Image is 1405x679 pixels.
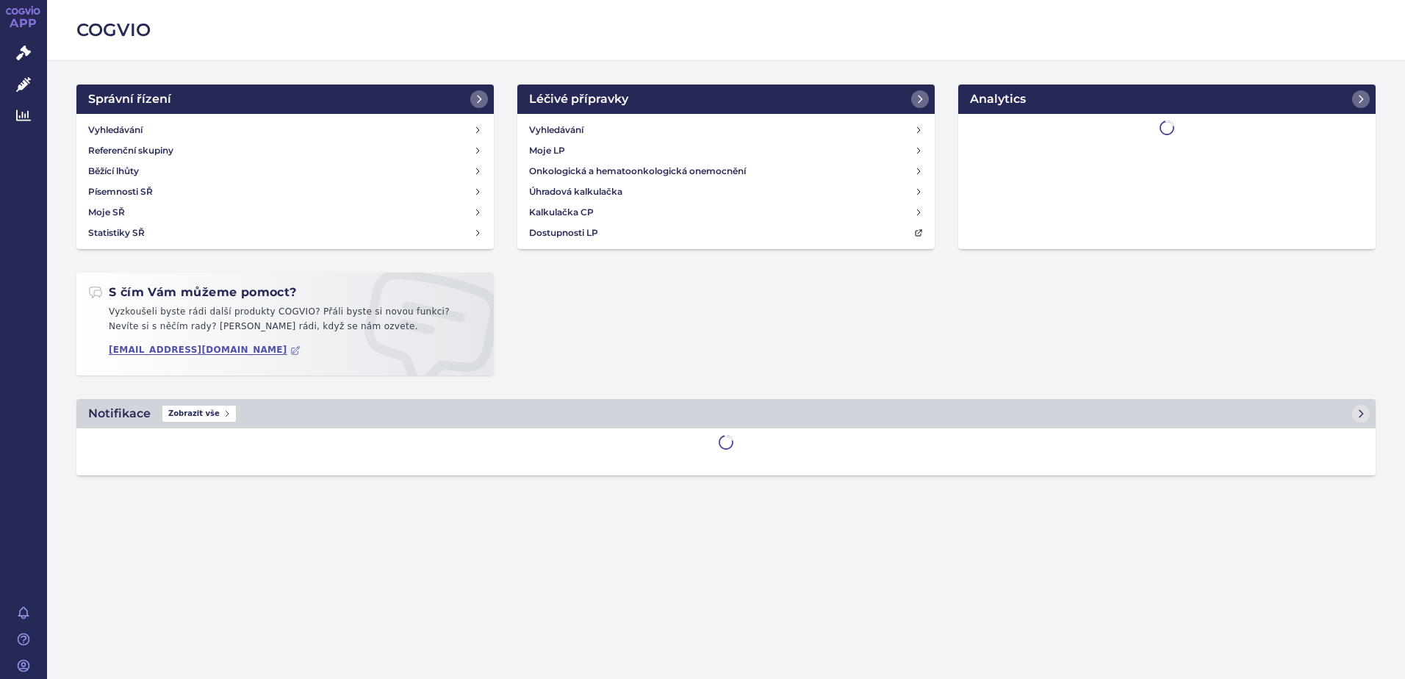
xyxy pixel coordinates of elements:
[88,184,153,199] h4: Písemnosti SŘ
[529,226,598,240] h4: Dostupnosti LP
[970,90,1026,108] h2: Analytics
[529,184,622,199] h4: Úhradová kalkulačka
[88,205,125,220] h4: Moje SŘ
[517,85,935,114] a: Léčivé přípravky
[523,202,929,223] a: Kalkulačka CP
[88,405,151,423] h2: Notifikace
[523,120,929,140] a: Vyhledávání
[82,223,488,243] a: Statistiky SŘ
[529,123,583,137] h4: Vyhledávání
[82,120,488,140] a: Vyhledávání
[76,399,1376,428] a: NotifikaceZobrazit vše
[76,18,1376,43] h2: COGVIO
[88,90,171,108] h2: Správní řízení
[958,85,1376,114] a: Analytics
[88,305,482,339] p: Vyzkoušeli byste rádi další produkty COGVIO? Přáli byste si novou funkci? Nevíte si s něčím rady?...
[76,85,494,114] a: Správní řízení
[109,345,301,356] a: [EMAIL_ADDRESS][DOMAIN_NAME]
[88,164,139,179] h4: Běžící lhůty
[523,182,929,202] a: Úhradová kalkulačka
[82,140,488,161] a: Referenční skupiny
[523,161,929,182] a: Onkologická a hematoonkologická onemocnění
[529,143,565,158] h4: Moje LP
[82,202,488,223] a: Moje SŘ
[88,284,297,301] h2: S čím Vám můžeme pomoct?
[82,161,488,182] a: Běžící lhůty
[529,205,594,220] h4: Kalkulačka CP
[162,406,236,422] span: Zobrazit vše
[88,143,173,158] h4: Referenční skupiny
[529,90,628,108] h2: Léčivé přípravky
[82,182,488,202] a: Písemnosti SŘ
[523,140,929,161] a: Moje LP
[88,226,145,240] h4: Statistiky SŘ
[529,164,746,179] h4: Onkologická a hematoonkologická onemocnění
[88,123,143,137] h4: Vyhledávání
[523,223,929,243] a: Dostupnosti LP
